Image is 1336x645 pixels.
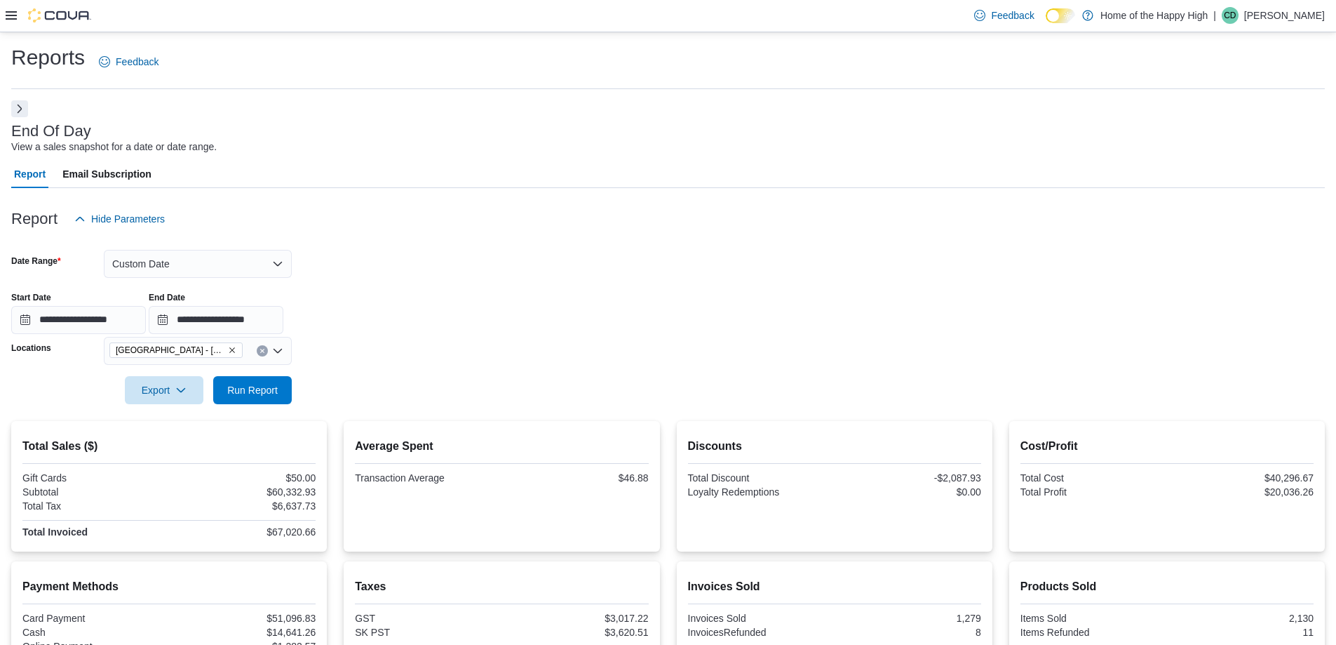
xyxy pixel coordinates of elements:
span: Hide Parameters [91,212,165,226]
a: Feedback [93,48,164,76]
div: $51,096.83 [172,613,316,624]
p: [PERSON_NAME] [1244,7,1325,24]
div: $46.88 [504,472,648,484]
div: Cyndi Dyck [1222,7,1239,24]
div: Subtotal [22,486,166,498]
label: End Date [149,292,185,303]
span: CD [1224,7,1236,24]
div: Items Refunded [1020,627,1164,638]
h2: Total Sales ($) [22,438,316,455]
label: Start Date [11,292,51,303]
button: Run Report [213,376,292,404]
div: -$2,087.93 [837,472,981,484]
h1: Reports [11,44,85,72]
img: Cova [28,8,91,22]
span: North Battleford - Elkadri Plaza - Fire & Flower [109,343,243,358]
button: Open list of options [272,345,283,357]
label: Locations [11,343,51,354]
input: Press the down key to open a popover containing a calendar. [149,306,283,334]
span: Run Report [227,383,278,397]
div: Loyalty Redemptions [688,486,832,498]
div: $6,637.73 [172,500,316,512]
span: Export [133,376,195,404]
div: $67,020.66 [172,526,316,538]
h2: Invoices Sold [688,578,981,595]
div: SK PST [355,627,499,638]
button: Custom Date [104,250,292,278]
div: GST [355,613,499,624]
button: Hide Parameters [69,205,170,233]
p: Home of the Happy High [1100,7,1208,24]
div: Gift Cards [22,472,166,484]
div: Cash [22,627,166,638]
div: $14,641.26 [172,627,316,638]
input: Dark Mode [1046,8,1075,23]
label: Date Range [11,255,61,267]
div: Invoices Sold [688,613,832,624]
span: Report [14,160,46,188]
div: Total Profit [1020,486,1164,498]
h2: Taxes [355,578,648,595]
p: | [1213,7,1216,24]
span: [GEOGRAPHIC_DATA] - [GEOGRAPHIC_DATA] - Fire & Flower [116,343,225,357]
div: Card Payment [22,613,166,624]
h2: Discounts [688,438,981,455]
div: $20,036.26 [1170,486,1314,498]
div: $60,332.93 [172,486,316,498]
button: Clear input [257,345,268,357]
button: Next [11,100,28,117]
div: Transaction Average [355,472,499,484]
h3: Report [11,211,58,227]
h2: Cost/Profit [1020,438,1314,455]
div: Items Sold [1020,613,1164,624]
input: Press the down key to open a popover containing a calendar. [11,306,146,334]
span: Feedback [991,8,1034,22]
div: View a sales snapshot for a date or date range. [11,140,217,154]
div: 11 [1170,627,1314,638]
div: Total Tax [22,500,166,512]
div: InvoicesRefunded [688,627,832,638]
h3: End Of Day [11,123,91,140]
div: $40,296.67 [1170,472,1314,484]
div: Total Cost [1020,472,1164,484]
a: Feedback [969,1,1039,29]
div: $3,017.22 [504,613,648,624]
h2: Average Spent [355,438,648,455]
div: 2,130 [1170,613,1314,624]
span: Email Subscription [62,160,151,188]
strong: Total Invoiced [22,526,88,538]
button: Remove North Battleford - Elkadri Plaza - Fire & Flower from selection in this group [228,346,236,354]
button: Export [125,376,203,404]
div: Total Discount [688,472,832,484]
div: 8 [837,627,981,638]
div: $50.00 [172,472,316,484]
div: $0.00 [837,486,981,498]
h2: Products Sold [1020,578,1314,595]
span: Feedback [116,55,158,69]
div: 1,279 [837,613,981,624]
h2: Payment Methods [22,578,316,595]
div: $3,620.51 [504,627,648,638]
span: Dark Mode [1046,23,1046,24]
